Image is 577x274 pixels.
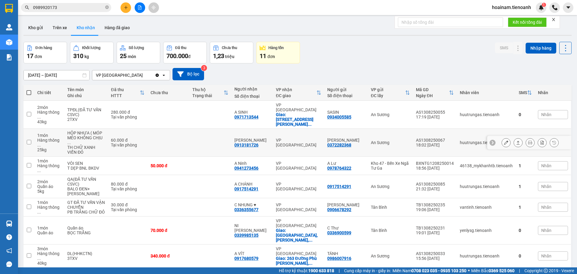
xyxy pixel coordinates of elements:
[234,138,270,143] div: THANH NHU
[163,42,207,63] button: Đã thu700.000đ
[6,54,12,60] img: solution-icon
[23,42,67,63] button: Đơn hàng17đơn
[279,267,334,274] span: Hỗ trợ kỹ thuật:
[37,189,61,194] div: 5 kg
[67,256,105,261] div: 3TXV
[411,268,466,273] strong: 0708 023 035 - 0935 103 250
[37,119,61,124] div: 43 kg
[37,159,61,163] div: 1 món
[37,200,61,205] div: 1 món
[460,254,513,258] div: huutrungas.tienoanh
[541,184,551,189] span: Nhãn
[27,52,33,60] span: 17
[541,254,551,258] span: Nhãn
[508,17,547,27] button: Kết nối tổng đài
[371,93,405,98] div: ĐC lấy
[111,93,140,98] div: HTTT
[416,115,454,119] div: 17:19 [DATE]
[489,268,514,273] strong: 0369 525 060
[129,46,144,50] div: Số lượng
[276,218,321,228] div: VP [GEOGRAPHIC_DATA]
[210,42,253,63] button: Chưa thu1,23 triệu
[327,207,351,212] div: 0906678292
[416,230,454,235] div: 19:01 [DATE]
[151,228,187,233] div: 70.000 đ
[273,85,324,101] th: Toggle SortBy
[6,248,12,254] span: notification
[25,5,29,10] span: search
[37,105,61,110] div: 2 món
[538,90,568,95] div: Nhãn
[23,20,48,35] button: Kho gửi
[327,143,351,147] div: 0372282368
[48,20,72,35] button: Trên xe
[108,85,148,101] th: Toggle SortBy
[519,205,532,210] div: 1
[37,210,41,214] span: ...
[276,87,316,92] div: VP nhận
[172,68,204,80] button: Bộ lọc
[371,140,410,145] div: An Sương
[175,46,186,50] div: Đã thu
[234,87,270,91] div: Người nhận
[460,205,513,210] div: vantinh.tienoanh
[67,177,105,186] div: QA(ĐÃ TƯ VẤN CSVC)
[105,5,109,11] span: close-circle
[37,251,61,261] div: Hàng thông thường
[416,161,454,166] div: BXNTG1208250014
[121,2,131,13] button: plus
[234,251,270,256] div: A VÍT
[37,147,61,152] div: 25 kg
[541,205,551,210] span: Nhãn
[416,186,454,191] div: 21:32 [DATE]
[213,52,224,60] span: 1,23
[67,161,105,166] div: VÒI SEN
[416,256,454,261] div: 15:56 [DATE]
[308,122,312,127] span: ...
[471,267,514,274] span: Miền Bắc
[327,93,365,98] div: Số điện thoại
[566,5,571,10] span: caret-down
[308,268,334,273] strong: 1900 633 818
[276,182,321,191] div: VP [GEOGRAPHIC_DATA]
[268,46,284,50] div: Hàng tồn
[276,256,321,266] div: Giao: 263 Đường Phù Đổng Thiên Vương, Phường 8, Đà Lạt, Lâm Đồng
[327,87,365,92] div: Người gửi
[234,115,258,119] div: 0971713544
[5,4,13,13] img: logo-vxr
[339,267,340,274] span: |
[371,228,410,233] div: Tân Bình
[111,138,145,143] div: 60.000 đ
[543,3,545,7] span: 1
[416,226,454,230] div: TB1308250231
[111,110,145,115] div: 280.000 đ
[151,163,187,168] div: 50.000 đ
[37,163,61,173] div: Hàng thông thường
[82,46,100,50] div: Khối lượng
[37,133,61,138] div: 1 món
[276,161,321,171] div: VP [GEOGRAPHIC_DATA]
[371,161,410,171] div: Kho 47 - Bến Xe Ngã Tư Ga
[234,94,270,99] div: Số điện thoại
[416,93,449,98] div: Ngày ĐH
[544,269,548,273] span: copyright
[24,70,89,80] input: Select a date range.
[519,267,520,274] span: |
[541,163,551,168] span: Nhãn
[460,140,513,145] div: huutrungas.tienoanh
[416,202,454,207] div: TB1308250235
[96,72,143,78] div: VP [GEOGRAPHIC_DATA]
[67,140,71,145] span: ...
[117,42,160,63] button: Số lượng25món
[416,166,454,171] div: 18:56 [DATE]
[111,186,145,191] div: Tại văn phòng
[37,261,61,266] div: 40 kg
[70,42,114,63] button: Khối lượng310kg
[6,220,12,227] img: warehouse-icon
[327,115,351,119] div: 0934005585
[33,4,104,11] input: Tìm tên, số ĐT hoặc mã đơn
[276,246,321,256] div: VP [GEOGRAPHIC_DATA]
[234,202,270,207] div: C NHUNG ♥
[67,166,105,171] div: T DẸP BNL BKDV
[368,85,413,101] th: Toggle SortBy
